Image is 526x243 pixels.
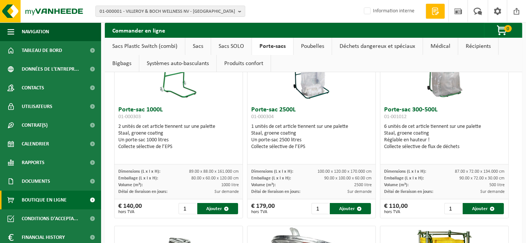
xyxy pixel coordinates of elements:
a: Sacs Plastic Switch (combi) [105,38,185,55]
a: Sacs [185,38,211,55]
span: 0 [504,25,512,32]
span: Sur demande [215,190,239,194]
input: 1 [311,203,329,214]
span: 500 litre [489,183,505,187]
span: Tableau de bord [22,41,62,60]
span: hors TVA [118,210,142,214]
span: hors TVA [384,210,408,214]
span: 80.00 x 60.00 x 120.00 cm [191,176,239,181]
span: 90.00 x 100.00 x 60.00 cm [324,176,372,181]
div: Un porte-sac 1000 litres [118,137,239,144]
span: 1000 litre [221,183,239,187]
span: 01-001012 [384,114,407,120]
span: 01-000304 [251,114,274,120]
div: € 179,00 [251,203,275,214]
span: 90.00 x 72.00 x 30.00 cm [459,176,505,181]
a: Sacs SOLO [211,38,252,55]
a: Systèmes auto-basculants [139,55,216,72]
span: Dimensions (L x l x H): [118,169,160,174]
div: 6 unités de cet article tiennent sur une palette [384,123,505,150]
h2: Commander en ligne [105,23,173,37]
span: Emballage (L x l x H): [118,176,158,181]
a: Porte-sacs [252,38,293,55]
span: Contrat(s) [22,116,48,135]
span: Délai de livraison en jours: [118,190,167,194]
span: Emballage (L x l x H): [251,176,291,181]
a: Poubelles [294,38,332,55]
a: Récipients [458,38,498,55]
span: Contacts [22,79,44,97]
span: Documents [22,172,50,191]
span: 87.00 x 72.00 x 134.000 cm [455,169,505,174]
span: 2500 litre [354,183,372,187]
button: Ajouter [330,203,371,214]
div: € 110,00 [384,203,408,214]
input: 1 [444,203,462,214]
div: Staal, groene coating [251,130,372,137]
span: Délai de livraison en jours: [384,190,433,194]
span: Conditions d'accepta... [22,209,78,228]
span: Emballage (L x l x H): [384,176,424,181]
span: Utilisateurs [22,97,52,116]
span: Dimensions (L x l x H): [251,169,293,174]
span: Calendrier [22,135,49,153]
h3: Porte-sac 1000L [118,107,239,121]
button: Ajouter [197,203,238,214]
span: Données de l'entrepr... [22,60,79,79]
input: 1 [179,203,196,214]
span: Volume (m³): [118,183,143,187]
span: 89.00 x 88.00 x 161.000 cm [189,169,239,174]
a: Médical [423,38,458,55]
a: Bigbags [105,55,139,72]
span: Rapports [22,153,45,172]
span: hors TVA [251,210,275,214]
h3: Porte-sac 2500L [251,107,372,121]
div: Staal, groene coating [384,130,505,137]
div: € 140,00 [118,203,142,214]
div: Collecte sélective de l’EPS [118,144,239,150]
a: Déchets dangereux et spéciaux [332,38,423,55]
span: Boutique en ligne [22,191,67,209]
span: 100.00 x 120.00 x 170.000 cm [317,169,372,174]
span: 01-000001 - VILLEROY & BOCH WELLNESS NV - [GEOGRAPHIC_DATA] [100,6,235,17]
span: Navigation [22,22,49,41]
button: 01-000001 - VILLEROY & BOCH WELLNESS NV - [GEOGRAPHIC_DATA] [95,6,245,17]
span: Volume (m³): [384,183,408,187]
a: Produits confort [217,55,271,72]
div: 1 unités de cet article tiennent sur une palette [251,123,372,150]
div: Collecte sélective de l’EPS [251,144,372,150]
span: Délai de livraison en jours: [251,190,300,194]
div: Staal, groene coating [118,130,239,137]
div: Un porte-sac 2500 litres [251,137,372,144]
label: Information interne [362,6,414,17]
button: 0 [484,23,522,38]
span: Sur demande [480,190,505,194]
span: Volume (m³): [251,183,276,187]
div: Collecte sélective de flux de déchets [384,144,505,150]
span: Sur demande [347,190,372,194]
span: Dimensions (L x l x H): [384,169,426,174]
div: 2 unités de cet article tiennent sur une palette [118,123,239,150]
div: Réglable en hauteur ! [384,137,505,144]
h3: Porte-sac 300-500L [384,107,505,121]
span: 01-000303 [118,114,141,120]
button: Ajouter [463,203,504,214]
